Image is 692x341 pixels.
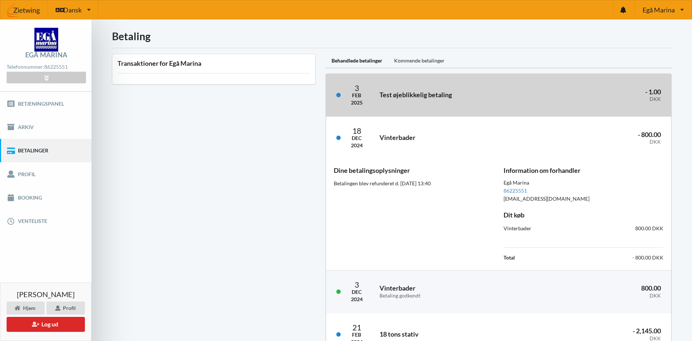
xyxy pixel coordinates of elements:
[351,84,363,92] div: 3
[7,317,85,332] button: Log ud
[326,54,388,68] div: Behandlede betalinger
[504,254,515,261] b: Total
[504,195,663,202] div: [EMAIL_ADDRESS][DOMAIN_NAME]
[498,220,583,237] div: Vinterbader
[351,92,363,99] div: Feb
[351,296,363,303] div: 2024
[7,62,86,72] div: Telefonnummer:
[351,281,363,288] div: 3
[351,331,363,338] div: Feb
[532,139,661,145] div: DKK
[34,28,58,52] img: logo
[351,99,363,106] div: 2025
[638,130,661,139] span: - 800.00
[379,293,526,299] div: Betaling godkendt
[44,64,68,70] strong: 86225551
[351,142,363,149] div: 2024
[17,291,75,298] span: [PERSON_NAME]
[643,7,675,13] span: Egå Marina
[334,166,494,175] h3: Dine betalingsoplysninger
[351,323,363,331] div: 21
[584,220,669,237] div: 800.00 DKK
[641,284,661,292] span: 800.00
[504,180,663,187] div: Egå Marina
[351,288,363,296] div: Dec
[379,133,521,142] h3: Vinterbader
[633,327,661,335] span: - 2,145.00
[117,59,310,68] h3: Transaktioner for Egå Marina
[351,127,363,134] div: 18
[351,134,363,142] div: Dec
[379,330,521,338] h3: 18 tons stativ
[632,254,663,261] span: - 800.00 DKK
[536,293,661,299] div: DKK
[645,88,661,96] span: - 1.00
[504,166,663,175] h3: Information om forhandler
[504,187,527,194] a: 86225551
[334,180,431,186] span: Betalingen blev refunderet d. [DATE] 13:40
[379,91,543,99] h3: Test øjeblikkelig betaling
[46,302,85,315] div: Profil
[504,211,663,219] h3: Dit køb
[112,30,672,43] h1: Betaling
[25,52,67,58] div: Egå Marina
[379,284,526,299] h3: Vinterbader
[63,7,82,13] span: Dansk
[7,302,45,315] div: Hjem
[388,54,450,68] div: Kommende betalinger
[554,96,661,102] div: DKK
